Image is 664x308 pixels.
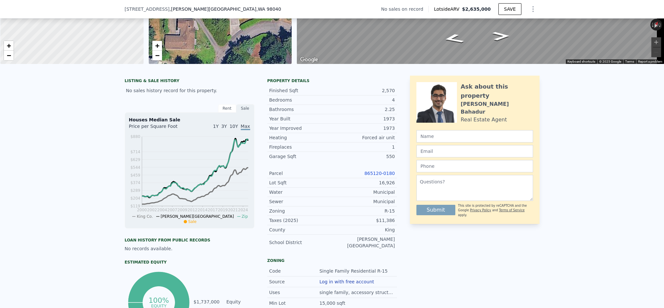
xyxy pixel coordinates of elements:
div: Heating [269,134,332,141]
div: Single Family Residential R-15 [320,268,389,274]
tspan: $459 [130,173,140,178]
div: Garage Sqft [269,153,332,160]
div: Municipal [332,198,395,205]
span: , WA 98040 [256,6,281,12]
span: + [155,42,159,50]
td: $1,737,000 [193,298,220,305]
a: Zoom in [152,41,162,51]
button: Submit [416,205,456,215]
tspan: equity [151,303,167,308]
div: Property details [267,78,397,83]
tspan: $204 [130,196,140,201]
tspan: $544 [130,165,140,170]
div: Fireplaces [269,144,332,150]
div: Real Estate Agent [461,116,507,124]
div: Year Built [269,116,332,122]
a: Open this area in Google Maps (opens a new window) [298,55,320,64]
div: [PERSON_NAME] Bahadur [461,100,533,116]
span: , [PERSON_NAME][GEOGRAPHIC_DATA] [169,6,281,12]
div: Year Improved [269,125,332,131]
div: 2.25 [332,106,395,113]
a: Terms [625,60,634,63]
div: Forced air unit [332,134,395,141]
div: No records available. [125,245,254,252]
tspan: 2017 [208,208,218,212]
div: Bedrooms [269,97,332,103]
a: Terms of Service [499,208,525,212]
div: No sales on record [381,6,428,12]
span: 1Y [213,124,218,129]
button: Zoom out [651,47,661,57]
div: Uses [269,289,320,296]
div: Taxes (2025) [269,217,332,224]
span: [STREET_ADDRESS] [125,6,170,12]
div: Finished Sqft [269,87,332,94]
div: Loan history from public records [125,238,254,243]
div: Ask about this property [461,82,533,100]
tspan: 2012 [187,208,197,212]
a: Zoom in [4,41,14,51]
button: Keyboard shortcuts [567,59,595,64]
tspan: $714 [130,150,140,154]
div: This site is protected by reCAPTCHA and the Google and apply. [458,203,533,217]
span: Lotside ARV [434,6,462,12]
div: Parcel [269,170,332,177]
span: − [155,51,159,59]
path: Go Northeast, 93rd Ave SE [485,30,517,43]
div: $11,386 [332,217,395,224]
tspan: 2024 [238,208,248,212]
button: Show Options [527,3,540,16]
div: Rent [218,104,236,113]
div: single family, accessory structures [320,289,395,296]
tspan: 2019 [218,208,228,212]
div: 550 [332,153,395,160]
div: Municipal [332,189,395,195]
a: Privacy Policy [470,208,491,212]
path: Go Southwest, 93rd Ave SE [434,31,473,46]
div: 1973 [332,116,395,122]
div: Source [269,278,320,285]
tspan: 2007 [167,208,177,212]
div: Houses Median Sale [129,117,250,123]
tspan: 100% [149,296,169,304]
tspan: $629 [130,157,140,162]
tspan: 2000 [137,208,147,212]
tspan: 2002 [147,208,157,212]
div: [PERSON_NAME][GEOGRAPHIC_DATA] [332,236,395,249]
div: 15,000 sqft [320,300,347,306]
span: Sale [188,219,197,224]
button: Log in with free account [320,279,374,284]
span: − [7,51,11,59]
a: Zoom out [4,51,14,60]
div: 16,926 [332,179,395,186]
input: Email [416,145,533,157]
tspan: 2009 [177,208,187,212]
div: 4 [332,97,395,103]
div: Zoning [267,258,397,263]
div: King [332,227,395,233]
a: Zoom out [152,51,162,60]
button: Rotate counterclockwise [650,19,654,31]
span: + [7,42,11,50]
tspan: $289 [130,188,140,193]
span: Max [241,124,250,130]
button: Rotate clockwise [659,19,662,31]
button: SAVE [498,3,521,15]
button: Reset the view [651,18,661,31]
span: © 2025 Google [599,60,621,63]
div: Estimated Equity [125,260,254,265]
tspan: $119 [130,204,140,208]
img: Google [298,55,320,64]
button: Zoom in [651,37,661,47]
tspan: 2004 [157,208,167,212]
div: 1973 [332,125,395,131]
div: Zoning [269,208,332,214]
div: 2,570 [332,87,395,94]
tspan: $880 [130,134,140,139]
span: 3Y [221,124,227,129]
input: Phone [416,160,533,172]
span: 10Y [229,124,238,129]
div: Min Lot [269,300,320,306]
span: $2,635,000 [462,6,491,12]
span: Zip [242,214,248,219]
